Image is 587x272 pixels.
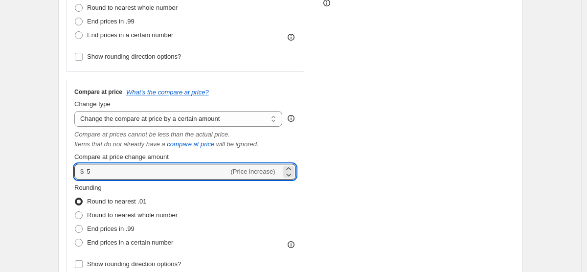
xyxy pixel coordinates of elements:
[216,140,259,148] i: will be ignored.
[87,211,178,219] span: Round to nearest whole number
[87,31,173,39] span: End prices in a certain number
[87,18,135,25] span: End prices in .99
[126,89,209,96] button: What's the compare at price?
[87,198,146,205] span: Round to nearest .01
[87,239,173,246] span: End prices in a certain number
[74,88,122,96] h3: Compare at price
[87,164,228,180] input: -10.00
[167,140,214,148] button: compare at price
[80,168,84,175] span: $
[87,225,135,232] span: End prices in .99
[74,100,111,108] span: Change type
[231,168,275,175] span: (Price increase)
[74,184,102,191] span: Rounding
[286,113,296,123] div: help
[74,153,169,160] span: Compare at price change amount
[87,53,181,60] span: Show rounding direction options?
[74,131,230,138] i: Compare at prices cannot be less than the actual price.
[74,140,165,148] i: Items that do not already have a
[87,260,181,268] span: Show rounding direction options?
[87,4,178,11] span: Round to nearest whole number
